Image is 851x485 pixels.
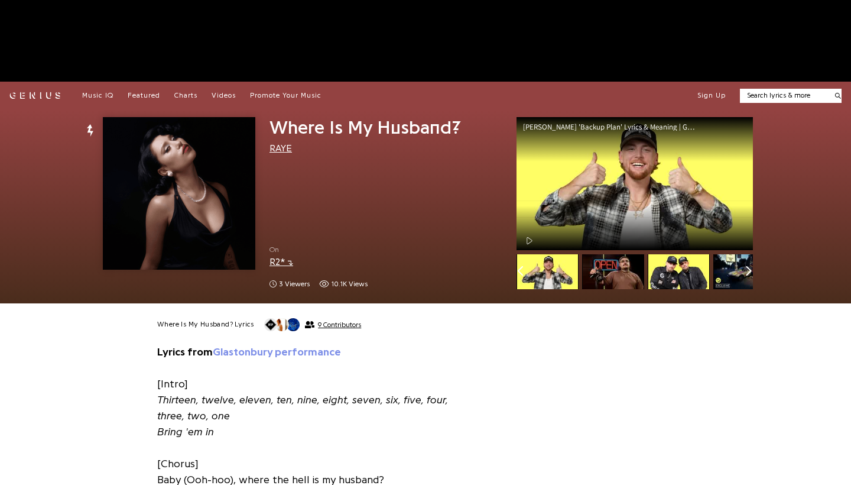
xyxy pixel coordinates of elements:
button: Sign Up [697,91,726,101]
span: Where Is My Husband? [269,118,462,137]
span: Videos [212,92,236,99]
img: Cover art for Where Is My Husband? by RAYE [103,117,255,270]
a: Charts [174,91,197,101]
a: Featured [128,91,160,101]
span: Featured [128,92,160,99]
a: Videos [212,91,236,101]
span: Promote Your Music [250,92,321,99]
span: Music IQ [82,92,113,99]
span: 3 viewers [269,279,310,289]
b: Lyrics from [157,347,341,357]
a: Promote Your Music [250,91,321,101]
h2: Where Is My Husband? Lyrics [157,320,254,329]
span: On [269,245,498,255]
i: Thirteen, twelve, eleven, ten, nine, eight, seven, six, five, four, three, two, one Bring 'em in [157,395,448,437]
button: 9 Contributors [264,318,361,332]
a: Glastonbury performance [213,347,341,357]
span: 9 Contributors [318,321,361,329]
span: 3 viewers [279,279,310,289]
span: 10,128 views [319,279,368,289]
a: RAYE [269,144,292,153]
div: [PERSON_NAME] 'Backup Plan' Lyrics & Meaning | Genius Verified [523,123,706,131]
span: Charts [174,92,197,99]
input: Search lyrics & more [740,90,828,101]
a: Music IQ [82,91,113,101]
span: 10.1K views [332,279,368,289]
